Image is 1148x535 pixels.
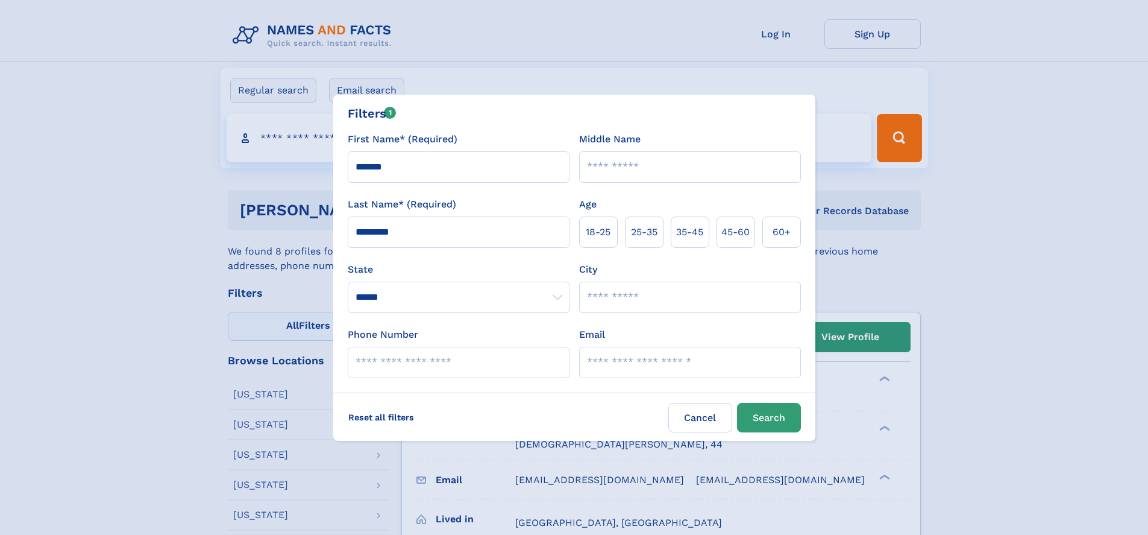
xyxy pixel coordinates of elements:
label: First Name* (Required) [348,132,457,147]
label: Last Name* (Required) [348,197,456,212]
label: Cancel [668,403,732,432]
label: Age [579,197,597,212]
span: 35‑45 [676,225,703,239]
label: Email [579,328,605,342]
span: 25‑35 [631,225,657,239]
div: Filters [348,104,397,122]
span: 18‑25 [586,225,610,239]
label: City [579,262,597,277]
span: 45‑60 [721,225,750,239]
label: Middle Name [579,132,641,147]
button: Search [737,403,801,432]
label: Reset all filters [340,403,422,432]
label: Phone Number [348,328,418,342]
label: State [348,262,569,277]
span: 60+ [773,225,791,239]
